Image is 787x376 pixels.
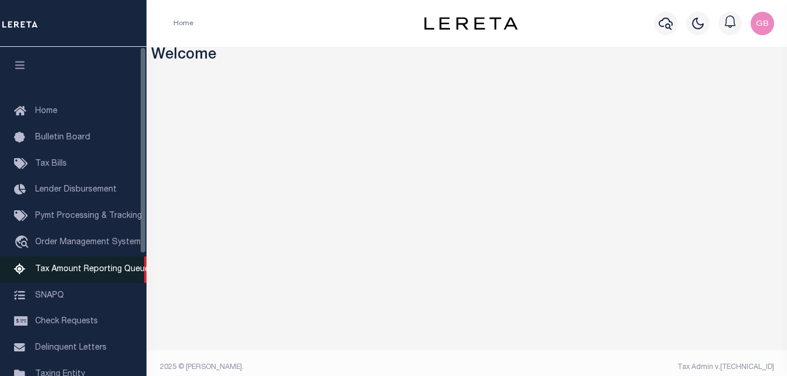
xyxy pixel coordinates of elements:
span: SNAPQ [35,291,64,299]
img: logo-dark.svg [424,17,518,30]
span: Order Management System [35,238,141,247]
span: Tax Amount Reporting Queue [35,265,149,274]
i: travel_explore [14,235,33,251]
img: svg+xml;base64,PHN2ZyB4bWxucz0iaHR0cDovL3d3dy53My5vcmcvMjAwMC9zdmciIHBvaW50ZXItZXZlbnRzPSJub25lIi... [751,12,774,35]
div: Tax Admin v.[TECHNICAL_ID] [476,362,774,372]
span: Pymt Processing & Tracking [35,212,142,220]
h3: Welcome [151,47,783,65]
span: Bulletin Board [35,134,90,142]
span: Lender Disbursement [35,186,117,194]
span: Delinquent Letters [35,344,107,352]
div: 2025 © [PERSON_NAME]. [151,362,467,372]
span: Tax Bills [35,160,67,168]
span: Home [35,107,57,115]
span: Check Requests [35,317,98,326]
li: Home [173,18,193,29]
